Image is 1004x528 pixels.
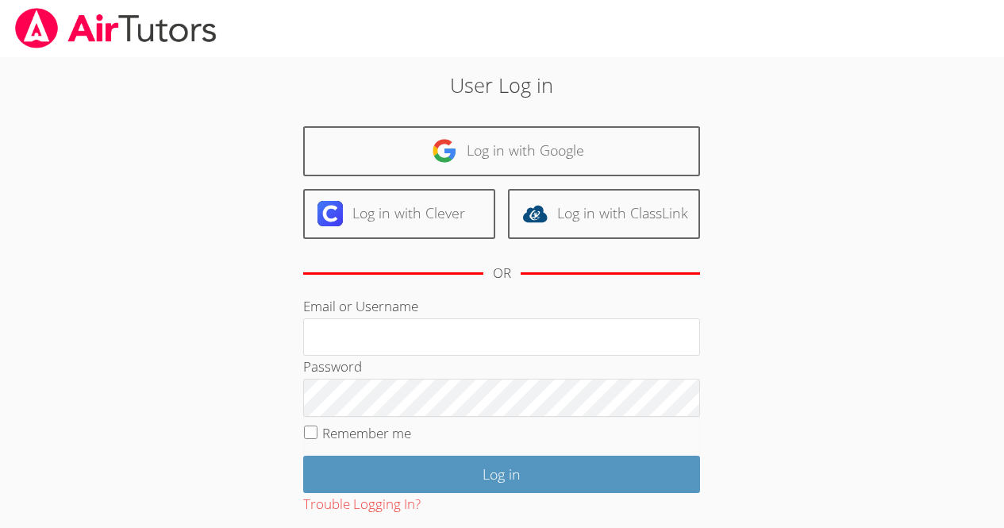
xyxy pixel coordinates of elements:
label: Password [303,357,362,376]
div: OR [493,262,511,285]
img: airtutors_banner-c4298cdbf04f3fff15de1276eac7730deb9818008684d7c2e4769d2f7ddbe033.png [13,8,218,48]
input: Log in [303,456,700,493]
img: classlink-logo-d6bb404cc1216ec64c9a2012d9dc4662098be43eaf13dc465df04b49fa7ab582.svg [522,201,548,226]
label: Remember me [322,424,411,442]
button: Trouble Logging In? [303,493,421,516]
img: clever-logo-6eab21bc6e7a338710f1a6ff85c0baf02591cd810cc4098c63d3a4b26e2feb20.svg [317,201,343,226]
a: Log in with Google [303,126,700,176]
a: Log in with ClassLink [508,189,700,239]
h2: User Log in [231,70,773,100]
img: google-logo-50288ca7cdecda66e5e0955fdab243c47b7ad437acaf1139b6f446037453330a.svg [432,138,457,164]
a: Log in with Clever [303,189,495,239]
label: Email or Username [303,297,418,315]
